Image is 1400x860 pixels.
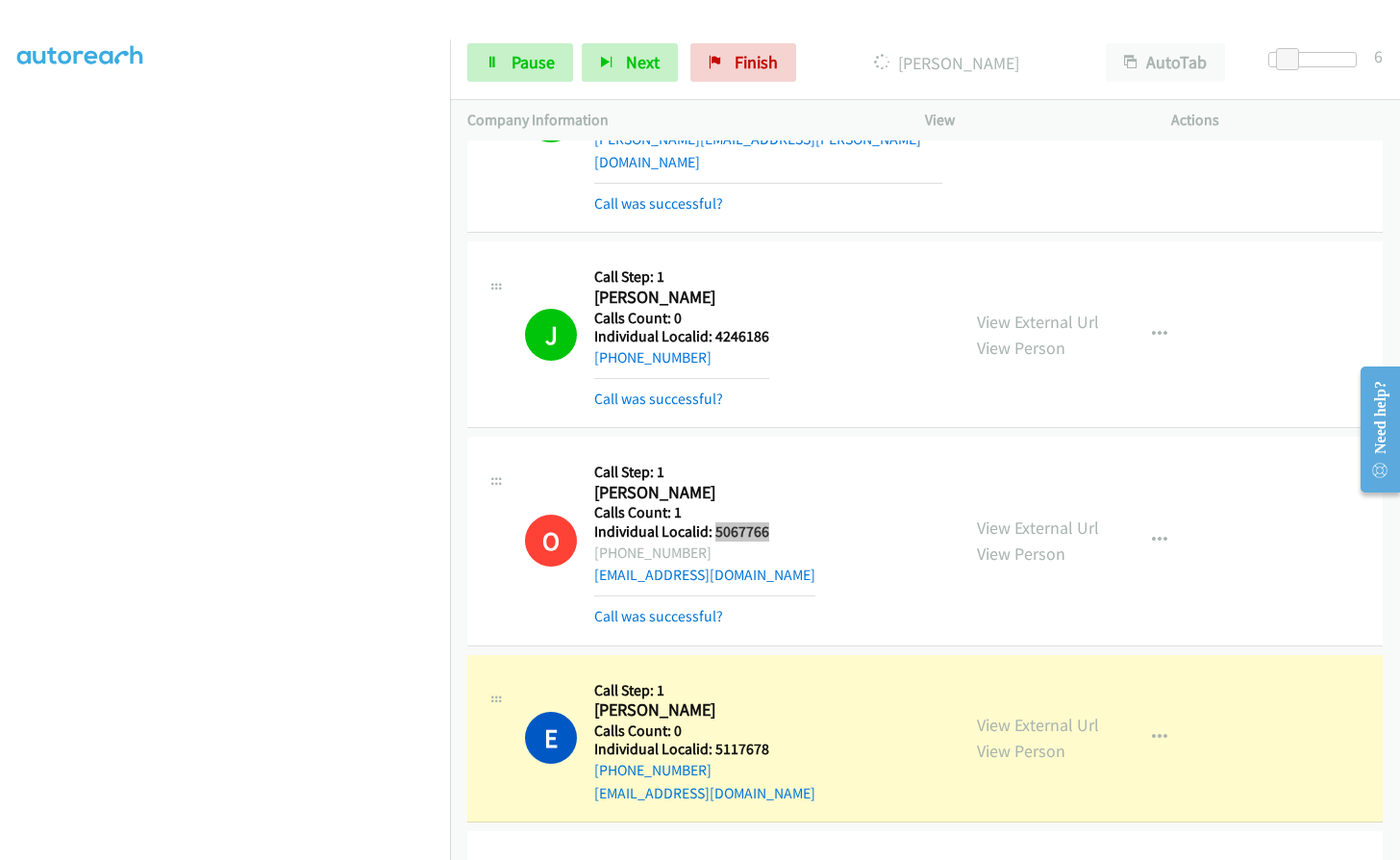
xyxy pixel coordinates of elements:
[977,311,1099,333] a: View External Url
[594,348,712,367] a: [PHONE_NUMBER]
[594,463,815,482] h5: Call Step: 1
[735,51,778,73] span: Finish
[582,43,678,82] button: Next
[594,390,723,408] a: Call was successful?
[626,51,660,73] span: Next
[594,721,815,741] h5: Calls Count: 0
[594,327,769,346] h5: Individual Localid: 4246186
[1171,109,1383,132] p: Actions
[594,699,815,721] h2: [PERSON_NAME]
[525,712,577,764] h1: E
[594,542,815,565] div: [PHONE_NUMBER]
[467,43,573,82] a: Pause
[594,566,815,584] a: [EMAIL_ADDRESS][DOMAIN_NAME]
[977,517,1099,539] a: View External Url
[594,784,815,802] a: [EMAIL_ADDRESS][DOMAIN_NAME]
[594,194,723,213] a: Call was successful?
[594,267,769,287] h5: Call Step: 1
[594,522,815,542] h5: Individual Localid: 5067766
[594,309,769,328] h5: Calls Count: 0
[594,287,769,309] h2: [PERSON_NAME]
[925,109,1137,132] p: View
[594,761,712,779] a: [PHONE_NUMBER]
[822,50,1071,76] p: [PERSON_NAME]
[594,503,815,522] h5: Calls Count: 1
[1374,43,1383,69] div: 6
[594,681,815,700] h5: Call Step: 1
[977,543,1065,565] a: View Person
[512,51,555,73] span: Pause
[525,309,577,361] h1: J
[690,43,796,82] a: Finish
[467,109,890,132] p: Company Information
[525,515,577,567] h1: O
[977,714,1099,736] a: View External Url
[977,740,1065,762] a: View Person
[594,607,723,625] a: Call was successful?
[1106,43,1225,82] button: AutoTab
[594,740,815,759] h5: Individual Localid: 5117678
[1344,353,1400,506] iframe: Resource Center
[594,482,815,504] h2: [PERSON_NAME]
[977,337,1065,359] a: View Person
